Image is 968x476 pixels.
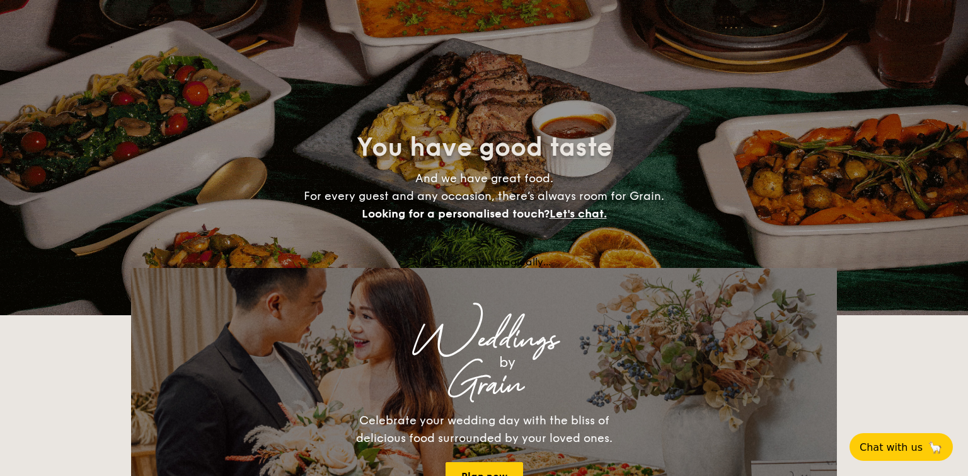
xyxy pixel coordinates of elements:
div: Celebrate your wedding day with the bliss of delicious food surrounded by your loved ones. [342,412,626,447]
span: 🦙 [928,440,943,455]
div: Loading menus magically... [131,256,837,268]
div: Weddings [242,328,726,351]
button: Chat with us🦙 [850,433,953,461]
span: Let's chat. [550,207,607,221]
div: Grain [242,374,726,397]
span: Chat with us [860,441,923,453]
div: by [289,351,726,374]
